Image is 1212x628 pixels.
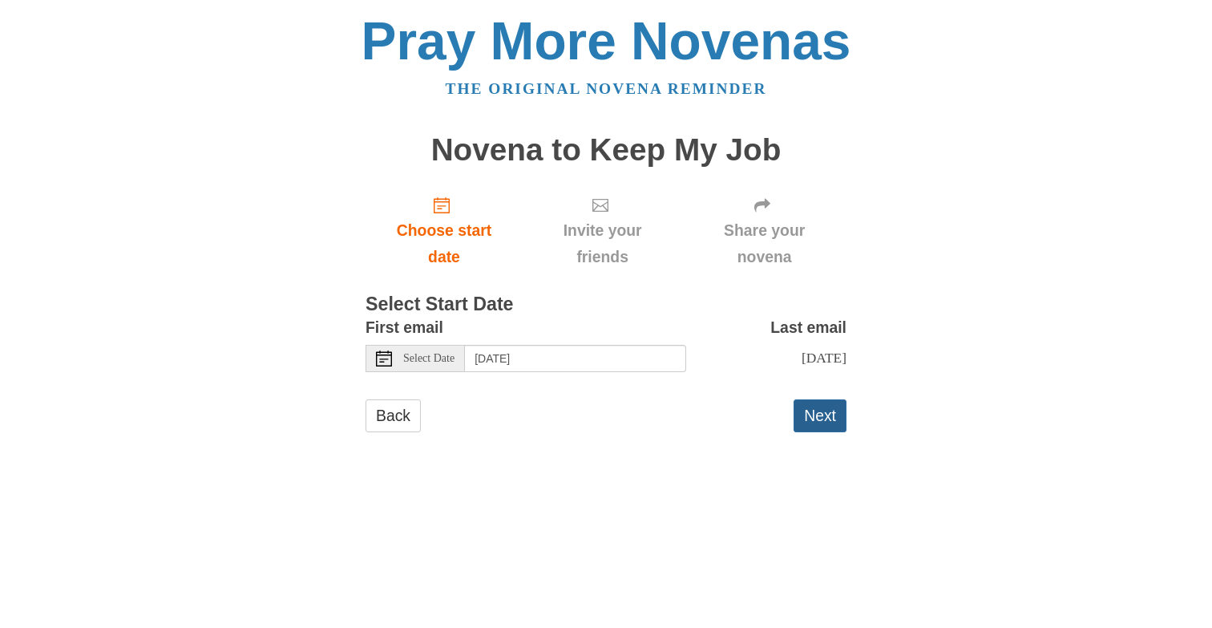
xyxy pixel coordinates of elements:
[698,217,830,270] span: Share your novena
[794,399,846,432] button: Next
[770,314,846,341] label: Last email
[382,217,507,270] span: Choose start date
[802,350,846,366] span: [DATE]
[366,314,443,341] label: First email
[446,80,767,97] a: The original novena reminder
[539,217,666,270] span: Invite your friends
[523,183,682,278] div: Click "Next" to confirm your start date first.
[362,11,851,71] a: Pray More Novenas
[366,294,846,315] h3: Select Start Date
[682,183,846,278] div: Click "Next" to confirm your start date first.
[403,353,454,364] span: Select Date
[366,399,421,432] a: Back
[366,183,523,278] a: Choose start date
[366,133,846,168] h1: Novena to Keep My Job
